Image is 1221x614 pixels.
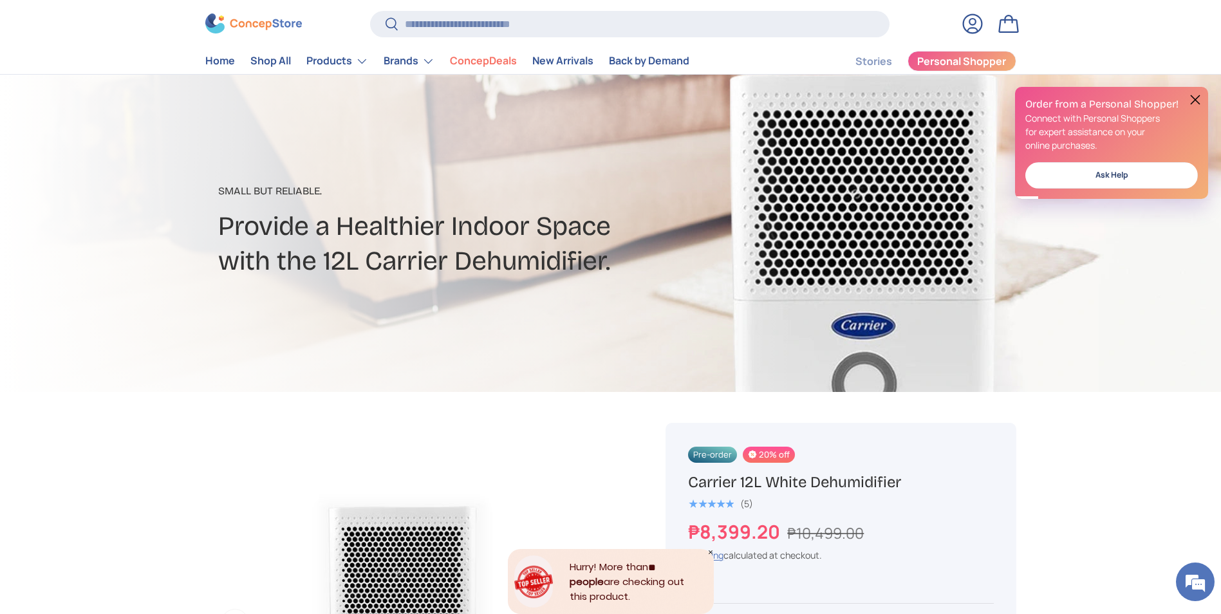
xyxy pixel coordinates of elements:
[205,14,302,34] img: ConcepStore
[688,472,993,492] h1: Carrier 12L White Dehumidifier
[740,499,753,508] div: (5)
[688,496,753,510] a: 5.0 out of 5.0 stars (5)
[299,48,376,74] summary: Products
[787,523,864,543] s: ₱10,499.00
[707,549,714,555] div: Close
[688,447,737,463] span: Pre-order
[1025,111,1198,152] p: Connect with Personal Shoppers for expert assistance on your online purchases.
[688,519,783,544] strong: ₱8,399.20
[376,48,442,74] summary: Brands
[1025,97,1198,111] h2: Order from a Personal Shopper!
[218,183,713,199] p: Small But Reliable.
[688,498,734,510] div: 5.0 out of 5.0 stars
[450,49,517,74] a: ConcepDeals
[67,72,216,89] div: Chat with us now
[205,49,235,74] a: Home
[825,48,1016,74] nav: Secondary
[1025,162,1198,189] a: Ask Help
[688,498,734,510] span: ★★★★★
[75,162,178,292] span: We're online!
[211,6,242,37] div: Minimize live chat window
[532,49,593,74] a: New Arrivals
[908,51,1016,71] a: Personal Shopper
[855,49,892,74] a: Stories
[688,548,993,562] div: calculated at checkout.
[205,48,689,74] nav: Primary
[250,49,291,74] a: Shop All
[218,209,713,279] h2: Provide a Healthier Indoor Space with the 12L Carrier Dehumidifier.
[6,351,245,396] textarea: Type your message and hit 'Enter'
[743,447,795,463] span: 20% off
[609,49,689,74] a: Back by Demand
[917,57,1006,67] span: Personal Shopper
